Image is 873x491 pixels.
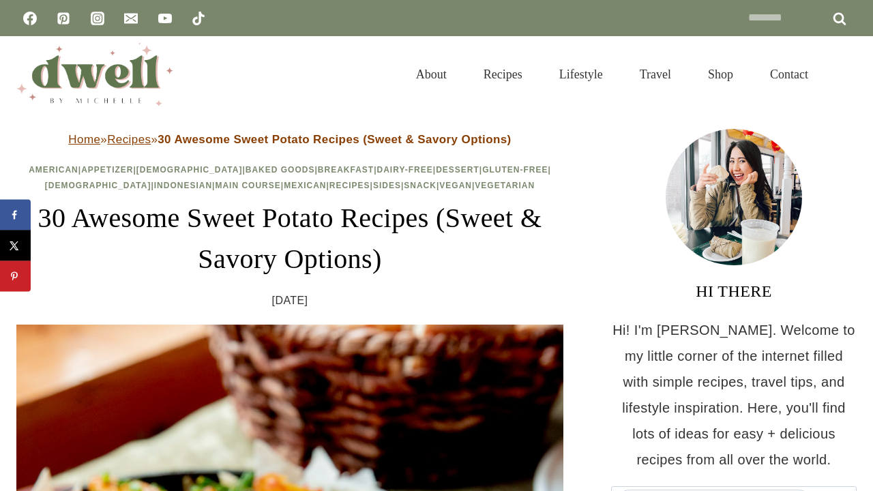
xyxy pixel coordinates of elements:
span: » » [68,133,511,146]
a: Home [68,133,100,146]
a: Appetizer [81,165,133,175]
a: Breakfast [318,165,374,175]
a: Main Course [215,181,280,190]
a: TikTok [185,5,212,32]
a: Instagram [84,5,111,32]
span: | | | | | | | | | | | | | | | | [29,165,551,190]
img: DWELL by michelle [16,43,173,106]
a: Recipes [107,133,151,146]
a: [DEMOGRAPHIC_DATA] [136,165,243,175]
a: Sides [373,181,401,190]
time: [DATE] [272,291,308,311]
a: [DEMOGRAPHIC_DATA] [45,181,151,190]
a: Vegan [439,181,472,190]
a: Dessert [436,165,479,175]
nav: Primary Navigation [398,50,827,98]
a: Snack [404,181,436,190]
p: Hi! I'm [PERSON_NAME]. Welcome to my little corner of the internet filled with simple recipes, tr... [611,317,857,473]
a: Pinterest [50,5,77,32]
h3: HI THERE [611,279,857,303]
a: Baked Goods [246,165,315,175]
h1: 30 Awesome Sweet Potato Recipes (Sweet & Savory Options) [16,198,563,280]
a: Recipes [465,50,541,98]
a: Mexican [284,181,326,190]
a: YouTube [151,5,179,32]
a: Dairy-Free [377,165,433,175]
a: Email [117,5,145,32]
a: Facebook [16,5,44,32]
a: American [29,165,78,175]
a: About [398,50,465,98]
a: Shop [690,50,752,98]
a: Vegetarian [475,181,535,190]
a: Recipes [329,181,370,190]
button: View Search Form [833,63,857,86]
a: Contact [752,50,827,98]
a: Travel [621,50,690,98]
a: Lifestyle [541,50,621,98]
strong: 30 Awesome Sweet Potato Recipes (Sweet & Savory Options) [158,133,511,146]
a: Indonesian [154,181,212,190]
a: Gluten-Free [482,165,548,175]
